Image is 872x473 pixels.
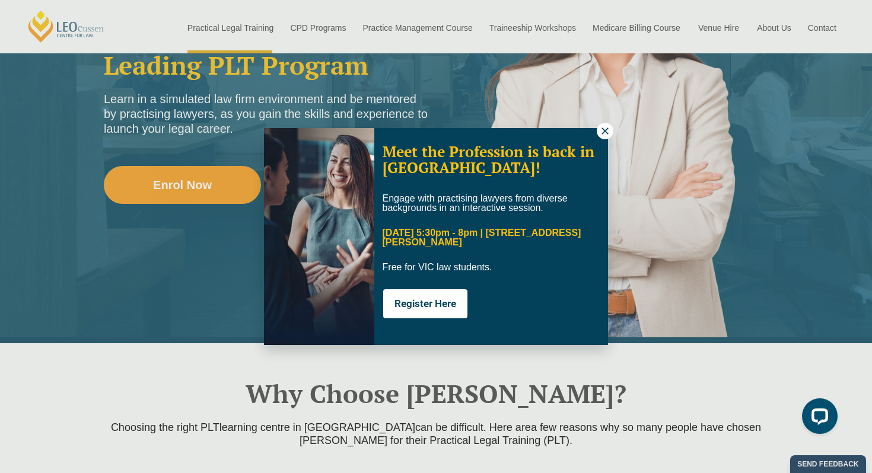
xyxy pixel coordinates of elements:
[383,193,568,213] span: Engage with practising lawyers from diverse backgrounds in an interactive session.
[383,262,492,272] span: Free for VIC law students.
[597,123,613,139] button: Close
[793,394,842,443] iframe: LiveChat chat widget
[383,228,581,247] span: [DATE] 5:30pm - 8pm | [STREET_ADDRESS][PERSON_NAME]
[383,289,467,318] button: Register Here
[383,142,594,178] span: Meet the Profession is back in [GEOGRAPHIC_DATA]!
[264,128,374,345] img: Soph-popup.JPG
